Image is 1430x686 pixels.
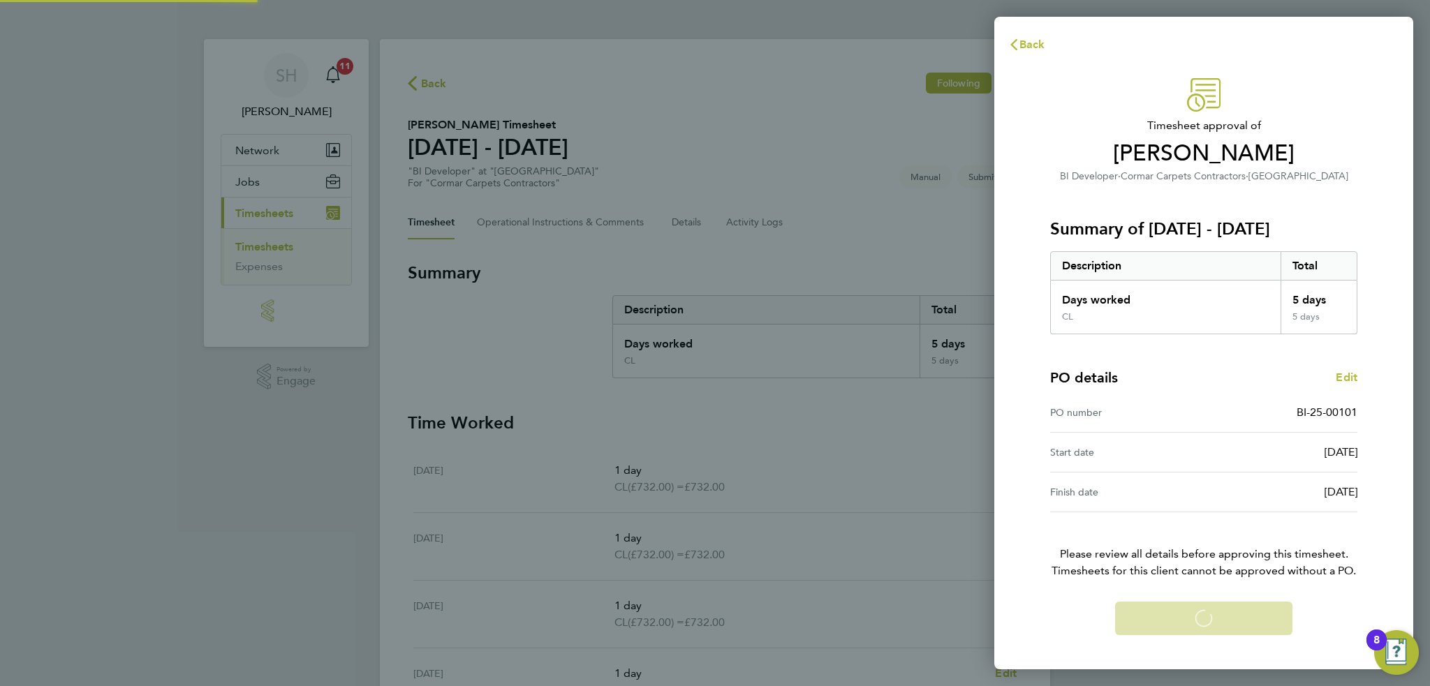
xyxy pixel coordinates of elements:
[1060,170,1118,182] span: BI Developer
[1033,512,1374,579] p: Please review all details before approving this timesheet.
[1246,170,1248,182] span: ·
[1374,630,1419,675] button: Open Resource Center, 8 new notifications
[1373,640,1380,658] div: 8
[1050,218,1357,240] h3: Summary of [DATE] - [DATE]
[1050,404,1204,421] div: PO number
[1204,484,1357,500] div: [DATE]
[1204,444,1357,461] div: [DATE]
[1297,405,1357,419] span: BI-25-00101
[1062,311,1073,322] div: CL
[1281,311,1357,334] div: 5 days
[1248,170,1348,182] span: [GEOGRAPHIC_DATA]
[1033,562,1374,579] span: Timesheets for this client cannot be approved without a PO.
[1050,117,1357,134] span: Timesheet approval of
[1121,170,1246,182] span: Cormar Carpets Contractors
[1019,38,1045,51] span: Back
[1051,281,1281,311] div: Days worked
[1336,371,1357,384] span: Edit
[1118,170,1121,182] span: ·
[1281,252,1357,280] div: Total
[994,31,1059,59] button: Back
[1050,368,1118,387] h4: PO details
[1281,281,1357,311] div: 5 days
[1050,444,1204,461] div: Start date
[1051,252,1281,280] div: Description
[1336,369,1357,386] a: Edit
[1050,140,1357,167] span: [PERSON_NAME]
[1050,251,1357,334] div: Summary of 18 - 24 Aug 2025
[1050,484,1204,500] div: Finish date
